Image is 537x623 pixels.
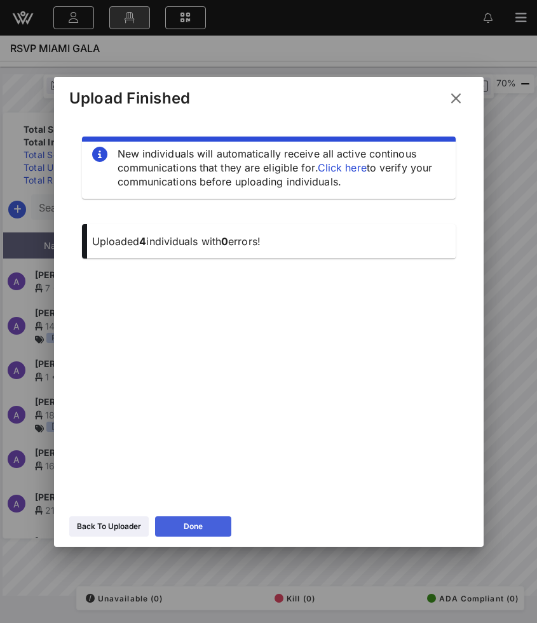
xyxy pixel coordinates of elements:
[221,235,228,248] span: 0
[77,520,141,533] div: Back To Uploader
[118,147,445,189] div: New individuals will automatically receive all active continous communications that they are elig...
[69,516,149,537] button: Back To Uploader
[318,161,367,174] a: Click here
[184,520,203,533] div: Done
[139,235,146,248] span: 4
[155,516,231,537] button: Done
[92,234,445,248] p: Uploaded individuals with errors!
[69,89,191,108] div: Upload Finished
